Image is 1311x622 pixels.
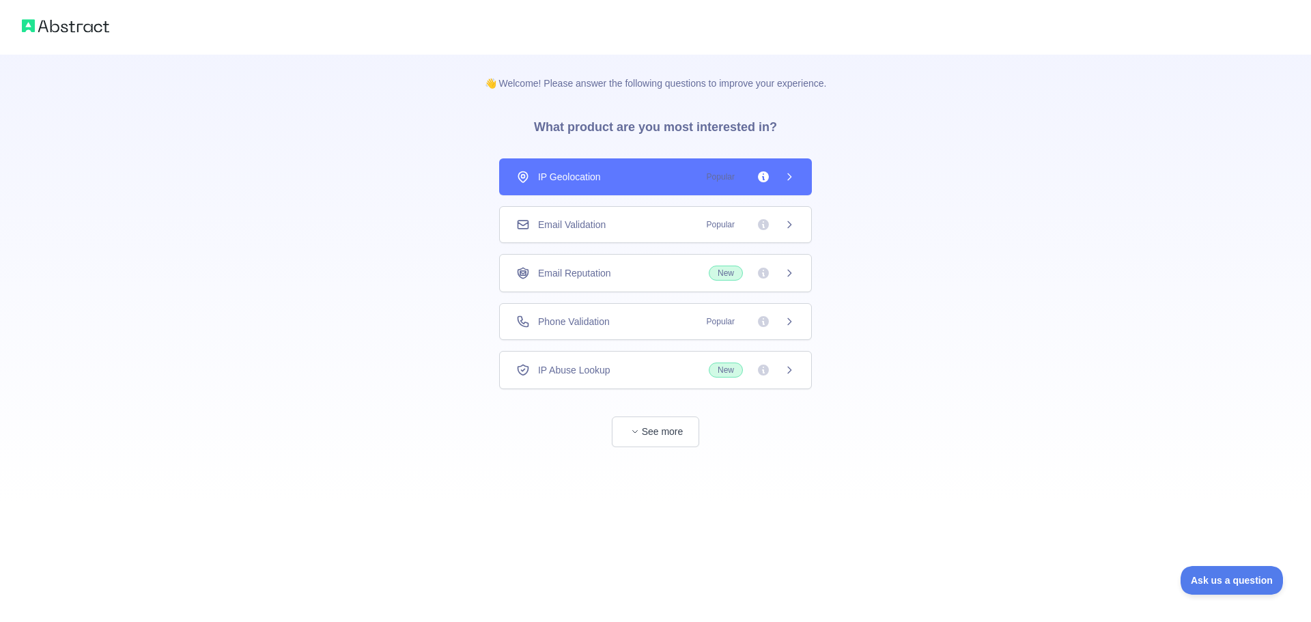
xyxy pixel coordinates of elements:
span: IP Abuse Lookup [538,363,610,377]
span: Popular [699,218,743,231]
span: Popular [699,315,743,328]
span: Email Validation [538,218,606,231]
button: See more [612,416,699,447]
span: Phone Validation [538,315,610,328]
span: Email Reputation [538,266,611,280]
span: New [709,266,743,281]
h3: What product are you most interested in? [512,90,799,158]
span: Popular [699,170,743,184]
span: New [709,363,743,378]
p: 👋 Welcome! Please answer the following questions to improve your experience. [463,55,849,90]
img: Abstract logo [22,16,109,36]
iframe: Toggle Customer Support [1181,566,1284,595]
span: IP Geolocation [538,170,601,184]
